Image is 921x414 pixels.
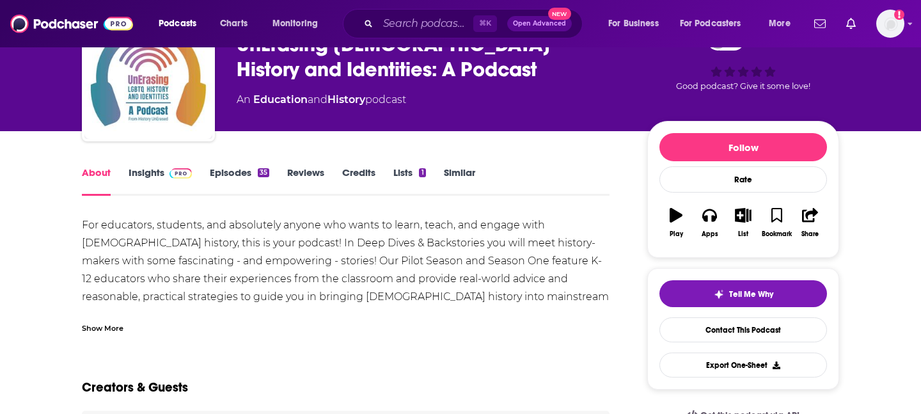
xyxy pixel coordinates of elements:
span: More [769,15,791,33]
svg: Add a profile image [894,10,904,20]
div: An podcast [237,92,406,107]
h2: Creators & Guests [82,379,188,395]
button: Play [659,200,693,246]
button: open menu [264,13,335,34]
button: open menu [150,13,213,34]
span: Podcasts [159,15,196,33]
div: Bookmark [762,230,792,238]
button: Apps [693,200,726,246]
a: InsightsPodchaser Pro [129,166,192,196]
span: and [308,93,327,106]
img: UnErasing LGBTQ History and Identities: A Podcast [84,11,212,139]
img: User Profile [876,10,904,38]
span: ⌘ K [473,15,497,32]
div: Apps [702,230,718,238]
img: Podchaser Pro [169,168,192,179]
div: Play [670,230,683,238]
a: Credits [342,166,375,196]
div: List [738,230,748,238]
div: Search podcasts, credits, & more... [355,9,595,38]
span: For Business [608,15,659,33]
button: Export One-Sheet [659,353,827,378]
a: Reviews [287,166,324,196]
button: open menu [672,13,760,34]
a: About [82,166,111,196]
button: Show profile menu [876,10,904,38]
button: Share [794,200,827,246]
button: List [727,200,760,246]
span: New [548,8,571,20]
a: Charts [212,13,255,34]
a: Contact This Podcast [659,317,827,342]
a: Similar [444,166,475,196]
div: 1 [419,168,425,177]
a: Show notifications dropdown [809,13,831,35]
div: For educators, students, and absolutely anyone who wants to learn, teach, and engage with [DEMOGR... [82,216,610,342]
span: Charts [220,15,248,33]
a: Lists1 [393,166,425,196]
button: tell me why sparkleTell Me Why [659,280,827,307]
div: 35 [258,168,269,177]
div: Share [801,230,819,238]
a: Show notifications dropdown [841,13,861,35]
span: For Podcasters [680,15,741,33]
span: Open Advanced [513,20,566,27]
button: Bookmark [760,200,793,246]
span: Logged in as JamesRod2024 [876,10,904,38]
button: open menu [599,13,675,34]
a: Education [253,93,308,106]
button: open menu [760,13,807,34]
span: Good podcast? Give it some love! [676,81,810,91]
a: Episodes35 [210,166,269,196]
button: Follow [659,133,827,161]
div: 5Good podcast? Give it some love! [647,20,839,99]
img: tell me why sparkle [714,289,724,299]
span: Monitoring [272,15,318,33]
span: Tell Me Why [729,289,773,299]
button: Open AdvancedNew [507,16,572,31]
a: History [327,93,365,106]
div: Rate [659,166,827,193]
img: Podchaser - Follow, Share and Rate Podcasts [10,12,133,36]
input: Search podcasts, credits, & more... [378,13,473,34]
